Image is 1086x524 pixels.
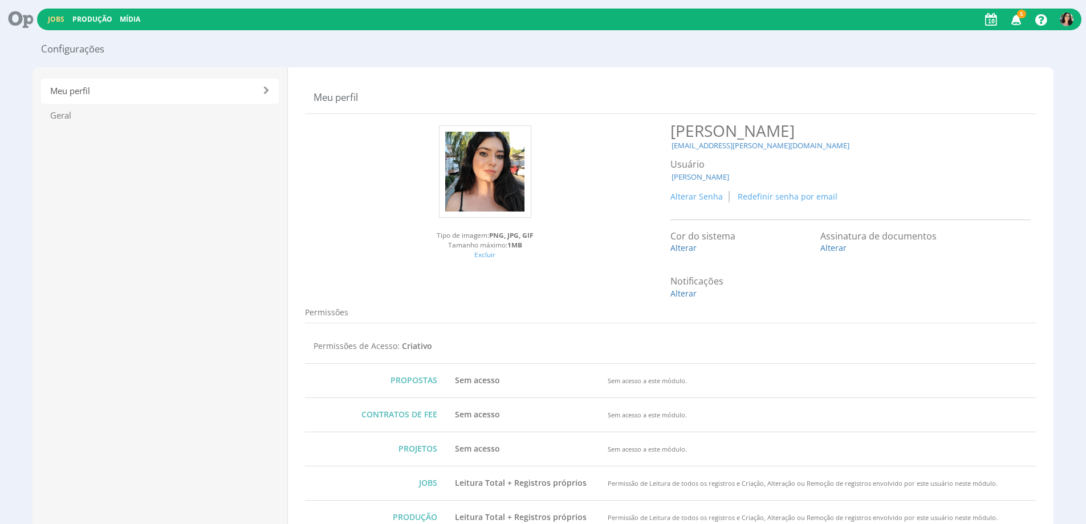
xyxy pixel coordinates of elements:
[608,376,687,385] span: Sem acesso a este módulo.
[738,191,837,202] a: Redefinir senha por email
[72,14,112,24] a: Produção
[318,409,437,420] span: Contratos de Fee
[318,512,437,522] span: Produção
[489,230,534,239] b: PNG, JPG, GIF
[608,479,998,488] span: Permissão de Leitura de todos os registros e Criação, Alteração ou Remoção de registros envolvido...
[41,79,279,103] span: Meu perfil
[608,513,998,522] span: Permissão de Leitura de todos os registros e Criação, Alteração ou Remoção de registros envolvido...
[507,240,522,249] b: 1MB
[120,14,140,24] a: Mídia
[820,242,847,253] a: Alterar
[608,445,687,453] span: Sem acesso a este módulo.
[318,375,437,385] span: Propostas
[608,411,687,419] span: Sem acesso a este módulo.
[305,307,348,318] li: Permissões
[670,231,812,242] h2: Cor do sistema
[670,120,795,141] span: [PERSON_NAME]
[670,277,842,287] h2: Notificações
[455,511,587,522] span: Leitura Total + Registros próprios
[455,409,500,420] span: Sem acesso
[1017,10,1026,18] span: 5
[670,191,723,202] span: Alterar Senha
[670,242,697,253] a: Alterar
[670,160,1025,170] h2: Usuário
[314,91,358,104] li: Meu perfil
[455,443,500,454] span: Sem acesso
[69,14,116,25] button: Produção
[318,444,437,454] span: Projetos
[1060,13,1073,26] img: 1739382878_0b0705_1739382593572_1.jpg
[41,103,279,128] span: Geral
[670,140,851,151] span: [EMAIL_ADDRESS][PERSON_NAME][DOMAIN_NAME]
[116,14,144,25] button: Mídia
[41,42,104,56] span: Configurações
[455,375,500,385] span: Sem acesso
[318,478,437,488] span: Jobs
[670,172,730,182] span: [PERSON_NAME]
[44,14,68,25] button: Jobs
[455,477,587,488] span: Leitura Total + Registros próprios
[474,250,495,259] a: Excluir
[48,14,64,24] a: Jobs
[305,221,665,259] small: Tipo de imagem: Tamanho máximo:
[402,340,432,351] span: Criativo
[314,340,400,351] span: Permissões de Acesso:
[820,231,1022,242] h2: Assinatura de documentos
[670,288,697,299] a: Alterar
